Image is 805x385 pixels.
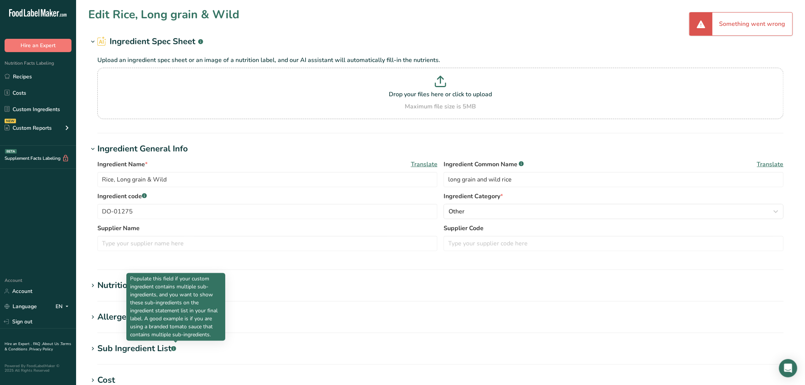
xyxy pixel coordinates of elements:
[97,224,437,233] label: Supplier Name
[5,124,52,132] div: Custom Reports
[449,207,465,216] span: Other
[99,90,782,99] p: Drop your files here or click to upload
[5,341,71,352] a: Terms & Conditions .
[42,341,60,347] a: About Us .
[97,236,437,251] input: Type your supplier name here
[5,300,37,313] a: Language
[97,279,157,292] div: Nutritional Info
[779,359,797,377] div: Open Intercom Messenger
[5,364,72,373] div: Powered By FoodLabelMaker © 2025 All Rights Reserved
[411,160,437,169] span: Translate
[97,342,176,355] div: Sub Ingredient List
[444,236,784,251] input: Type your supplier code here
[97,172,437,187] input: Type your ingredient name here
[97,311,135,323] div: Allergens
[97,143,188,155] div: Ingredient General Info
[757,160,784,169] span: Translate
[97,204,437,219] input: Type your ingredient code here
[56,302,72,311] div: EN
[33,341,42,347] a: FAQ .
[97,56,784,65] p: Upload an ingredient spec sheet or an image of a nutrition label, and our AI assistant will autom...
[88,6,239,23] h1: Edit Rice, Long grain & Wild
[99,102,782,111] div: Maximum file size is 5MB
[444,160,524,169] span: Ingredient Common Name
[5,39,72,52] button: Hire an Expert
[5,341,32,347] a: Hire an Expert .
[444,204,784,219] button: Other
[713,13,792,35] div: Something went wrong
[97,192,437,201] label: Ingredient code
[130,275,221,339] p: Populate this field if your custom ingredient contains multiple sub-ingredients, and you want to ...
[97,160,148,169] span: Ingredient Name
[5,119,16,123] div: NEW
[29,347,53,352] a: Privacy Policy
[444,192,784,201] label: Ingredient Category
[444,172,784,187] input: Type an alternate ingredient name if you have
[5,149,17,154] div: BETA
[444,224,784,233] label: Supplier Code
[97,35,203,48] h2: Ingredient Spec Sheet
